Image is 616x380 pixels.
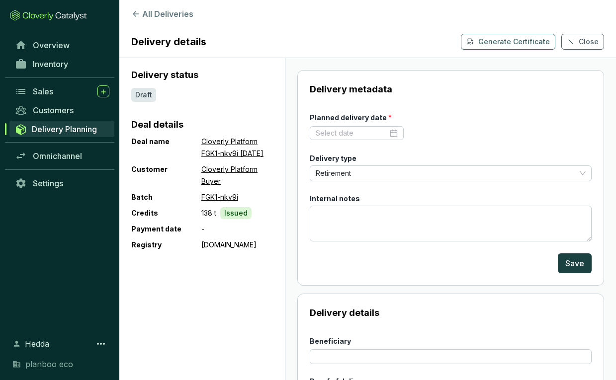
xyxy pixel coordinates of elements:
button: Save [558,253,592,273]
span: Delivery Planning [32,124,97,134]
label: Delivery type [310,153,356,163]
input: Select date [316,128,388,138]
a: Inventory [10,56,114,73]
span: Close [579,37,599,47]
button: All Deliveries [131,8,604,20]
span: planboo eco [25,358,73,370]
a: FGK1-nkv9i [201,191,238,203]
a: Omnichannel [10,148,114,164]
span: Customers [33,105,74,115]
label: Internal notes [310,194,360,204]
button: Generate Certificate [461,34,555,50]
p: Registry [131,239,201,251]
a: Cloverly Platform Buyer [201,163,273,187]
span: Settings [33,178,63,188]
a: Delivery Planning [9,121,114,137]
p: Credits [131,207,201,219]
a: Customers [10,102,114,119]
p: Generate Certificate [478,37,550,47]
p: Payment date [131,223,201,235]
label: Planned delivery date [310,113,392,123]
button: Close [561,34,604,50]
span: Omnichannel [33,151,82,161]
p: Batch [131,191,201,203]
span: Retirement [316,166,586,181]
p: [DOMAIN_NAME] [201,239,257,251]
a: Sales [10,83,114,100]
p: Issued [224,208,248,218]
p: 138 t [201,207,216,219]
p: Delivery metadata [310,82,592,96]
span: Hedda [25,338,49,350]
p: Deal details [131,118,273,132]
span: Inventory [33,59,68,69]
div: Draft [131,88,156,102]
p: - [201,223,204,235]
p: Deal name [131,136,201,159]
span: Sales [33,86,53,96]
span: Overview [33,40,70,50]
p: Delivery status [131,68,273,82]
p: Customer [131,163,201,187]
h1: Delivery details [131,35,206,49]
p: Delivery details [310,306,592,320]
a: Cloverly Platform FGK1-nkv9i [DATE] [201,136,273,159]
span: Save [565,257,584,269]
a: Settings [10,175,114,192]
a: Overview [10,37,114,54]
label: Beneficiary [310,336,351,346]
